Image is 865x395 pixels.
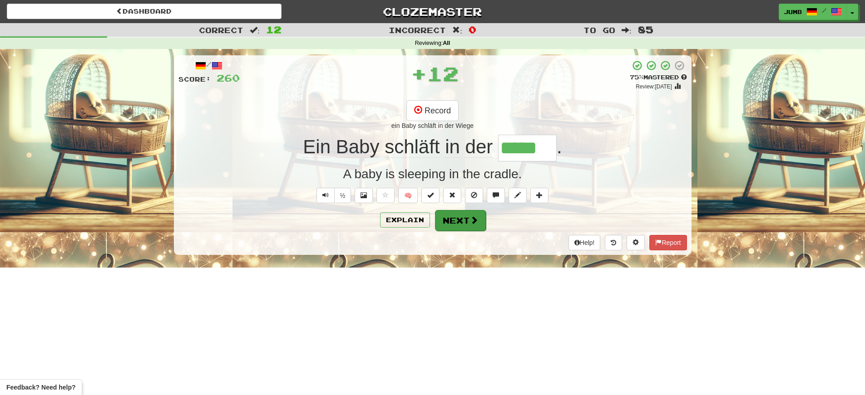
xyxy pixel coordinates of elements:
button: Help! [568,235,601,250]
button: Next [435,210,486,231]
span: : [622,26,632,34]
button: Edit sentence (alt+d) [509,188,527,203]
button: Ignore sentence (alt+i) [465,188,483,203]
span: 0 [469,24,476,35]
span: 85 [638,24,653,35]
button: Show image (alt+x) [355,188,373,203]
span: + [411,60,427,87]
div: / [178,60,240,71]
small: Review: [DATE] [636,83,672,90]
a: Jumb / [779,4,847,20]
span: Ein [303,136,331,158]
span: 260 [217,72,240,83]
button: Round history (alt+y) [605,235,622,250]
div: A baby is sleeping in the cradle. [178,165,687,183]
button: Explain [380,212,430,228]
span: 75 % [630,73,643,81]
span: Score: [178,75,211,83]
button: Reset to 0% Mastered (alt+r) [443,188,461,203]
span: Jumb [784,8,802,16]
strong: All [443,40,450,46]
span: Correct [199,25,243,34]
span: 12 [266,24,282,35]
button: ½ [334,188,351,203]
span: der [465,136,493,158]
a: Dashboard [7,4,282,19]
button: Favorite sentence (alt+f) [376,188,395,203]
div: Mastered [630,73,687,82]
span: 12 [427,62,459,85]
button: Report [649,235,687,250]
span: Open feedback widget [6,383,75,392]
button: Set this sentence to 100% Mastered (alt+m) [421,188,440,203]
div: Text-to-speech controls [315,188,351,203]
span: : [452,26,462,34]
span: : [250,26,260,34]
span: Baby [336,136,380,158]
span: To go [583,25,615,34]
div: ein Baby schläft in der Wiege [178,121,687,130]
span: / [822,7,826,14]
button: 🧠 [398,188,418,203]
button: Play sentence audio (ctl+space) [316,188,335,203]
span: in [445,136,460,158]
button: Add to collection (alt+a) [530,188,549,203]
button: Record [406,100,459,121]
span: . [557,136,562,157]
button: Discuss sentence (alt+u) [487,188,505,203]
span: Incorrect [389,25,446,34]
span: schläft [385,136,440,158]
a: Clozemaster [295,4,570,20]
